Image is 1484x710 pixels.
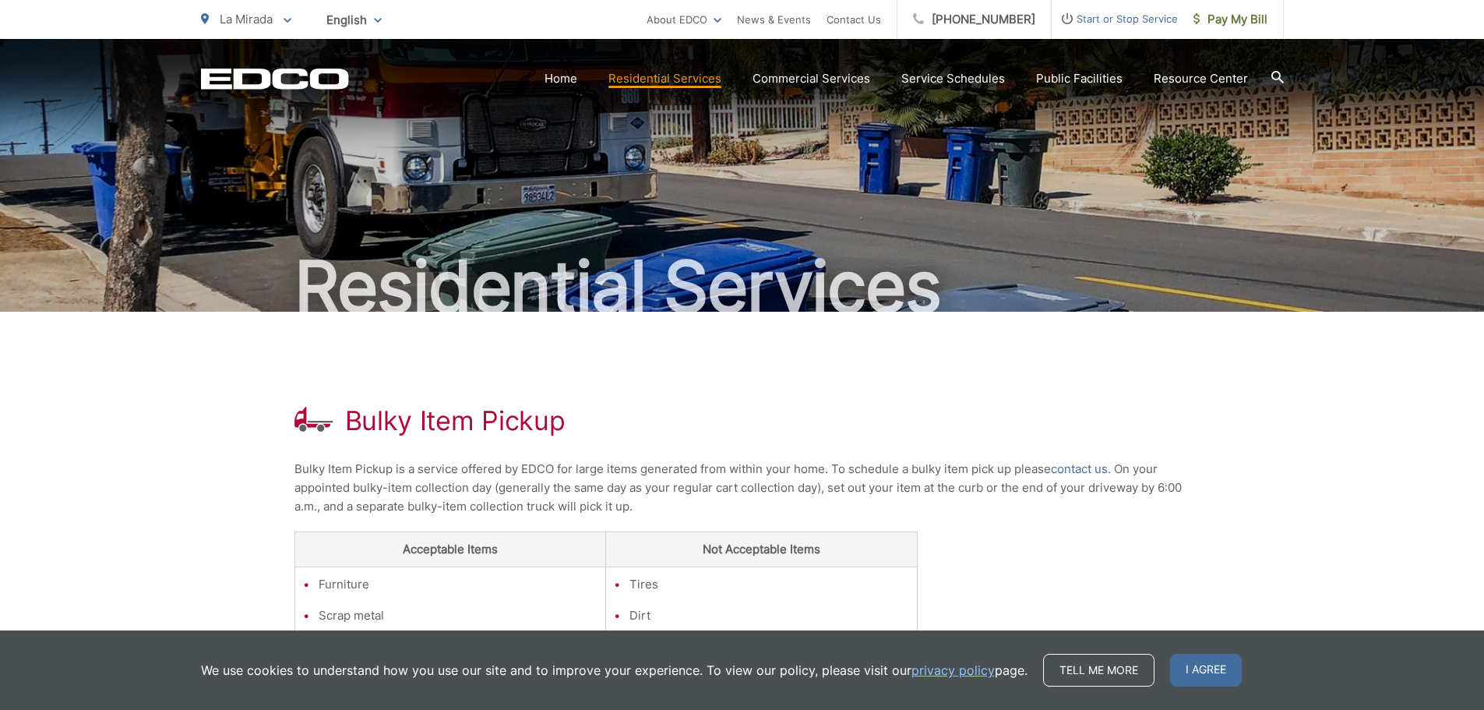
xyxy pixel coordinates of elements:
a: privacy policy [911,661,995,680]
li: Tires [629,575,909,594]
p: Bulky Item Pickup is a service offered by EDCO for large items generated from within your home. T... [294,460,1190,516]
a: Contact Us [827,10,881,29]
span: I agree [1170,654,1242,687]
strong: Acceptable Items [403,542,498,556]
a: Commercial Services [753,69,870,88]
a: EDCD logo. Return to the homepage. [201,68,349,90]
a: Resource Center [1154,69,1248,88]
p: We use cookies to understand how you use our site and to improve your experience. To view our pol... [201,661,1028,680]
li: Furniture [319,575,598,594]
a: contact us [1051,460,1108,479]
a: News & Events [737,10,811,29]
strong: Not Acceptable Items [703,542,820,556]
span: Pay My Bill [1193,10,1267,29]
a: Residential Services [608,69,721,88]
a: Home [545,69,577,88]
a: Service Schedules [901,69,1005,88]
h1: Bulky Item Pickup [345,405,566,436]
a: About EDCO [647,10,721,29]
span: La Mirada [220,12,273,26]
span: English [315,6,393,34]
a: Tell me more [1043,654,1154,687]
a: Public Facilities [1036,69,1123,88]
h2: Residential Services [201,248,1284,326]
li: Scrap metal [319,606,598,625]
li: Dirt [629,606,909,625]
